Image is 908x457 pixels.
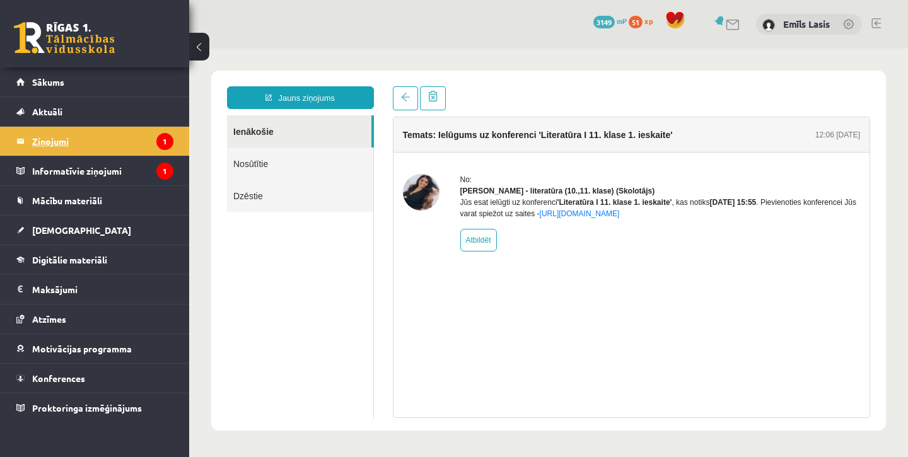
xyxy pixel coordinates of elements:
[38,67,182,99] a: Ienākošie
[271,125,672,137] div: No:
[16,127,173,156] a: Ziņojumi1
[271,180,308,203] a: Atbildēt
[593,16,615,28] span: 3149
[14,22,115,54] a: Rīgas 1. Tālmācības vidusskola
[626,81,671,92] div: 12:06 [DATE]
[32,343,132,354] span: Motivācijas programma
[520,149,567,158] b: [DATE] 15:55
[156,163,173,180] i: 1
[16,304,173,333] a: Atzīmes
[762,19,775,32] img: Emīls Lasis
[351,161,431,170] a: [URL][DOMAIN_NAME]
[32,106,62,117] span: Aktuāli
[32,76,64,88] span: Sākums
[16,156,173,185] a: Informatīvie ziņojumi1
[16,97,173,126] a: Aktuāli
[16,275,173,304] a: Maksājumi
[617,16,627,26] span: mP
[644,16,653,26] span: xp
[368,149,483,158] b: 'Literatūra I 11. klase 1. ieskaite'
[32,156,173,185] legend: Informatīvie ziņojumi
[593,16,627,26] a: 3149 mP
[32,313,66,325] span: Atzīmes
[32,275,173,304] legend: Maksājumi
[214,125,250,162] img: Samanta Balode - literatūra (10.,11. klase)
[16,216,173,245] a: [DEMOGRAPHIC_DATA]
[16,186,173,215] a: Mācību materiāli
[629,16,659,26] a: 51 xp
[38,131,184,163] a: Dzēstie
[16,364,173,393] a: Konferences
[32,127,173,156] legend: Ziņojumi
[16,334,173,363] a: Motivācijas programma
[32,195,102,206] span: Mācību materiāli
[32,373,85,384] span: Konferences
[32,402,142,414] span: Proktoringa izmēģinājums
[32,224,131,236] span: [DEMOGRAPHIC_DATA]
[16,393,173,422] a: Proktoringa izmēģinājums
[32,254,107,265] span: Digitālie materiāli
[214,81,484,91] h4: Temats: Ielūgums uz konferenci 'Literatūra I 11. klase 1. ieskaite'
[629,16,643,28] span: 51
[271,148,672,171] div: Jūs esat ielūgti uz konferenci , kas notiks . Pievienoties konferencei Jūs varat spiežot uz saites -
[38,99,184,131] a: Nosūtītie
[271,138,466,147] strong: [PERSON_NAME] - literatūra (10.,11. klase) (Skolotājs)
[16,245,173,274] a: Digitālie materiāli
[38,38,185,61] a: Jauns ziņojums
[16,67,173,96] a: Sākums
[156,133,173,150] i: 1
[783,18,830,30] a: Emīls Lasis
